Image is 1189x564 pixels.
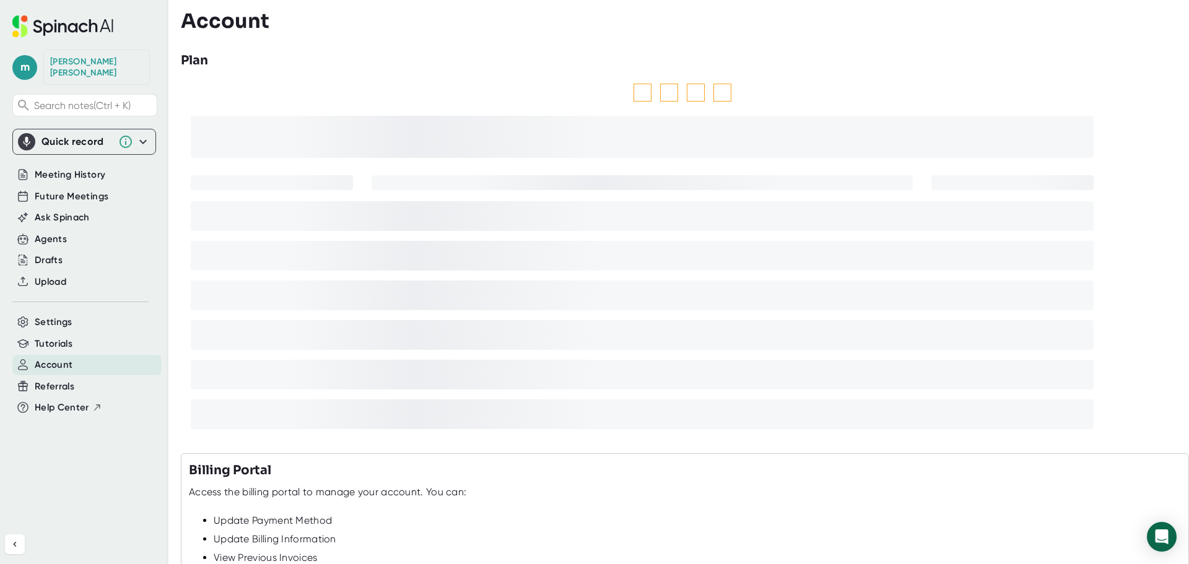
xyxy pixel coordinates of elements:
div: Access the billing portal to manage your account. You can: [189,486,466,498]
button: Upload [35,275,66,289]
div: Quick record [41,136,112,148]
button: Ask Spinach [35,210,90,225]
div: Quick record [18,129,150,154]
button: Referrals [35,380,74,394]
button: Account [35,358,72,372]
span: Help Center [35,401,89,415]
div: View Previous Invoices [214,552,1181,564]
button: Help Center [35,401,102,415]
div: Open Intercom Messenger [1147,522,1177,552]
h3: Account [181,9,269,33]
button: Collapse sidebar [5,534,25,554]
button: Meeting History [35,168,105,182]
h3: Plan [181,51,208,70]
div: Update Billing Information [214,533,1181,545]
div: Matt Owens [50,56,143,78]
span: m [12,55,37,80]
div: Update Payment Method [214,514,1181,527]
button: Tutorials [35,337,72,351]
button: Future Meetings [35,189,108,204]
span: Search notes (Ctrl + K) [34,100,154,111]
button: Drafts [35,253,63,267]
button: Agents [35,232,67,246]
button: Settings [35,315,72,329]
h3: Billing Portal [189,461,271,480]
